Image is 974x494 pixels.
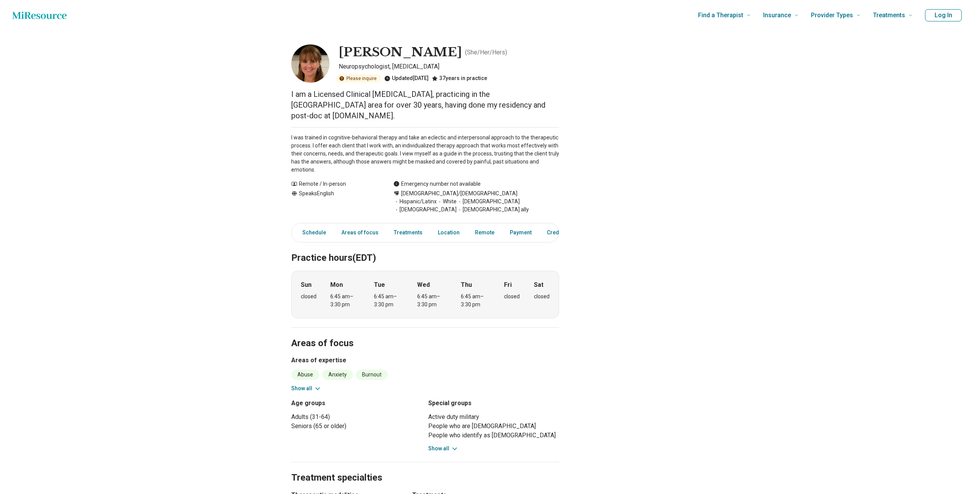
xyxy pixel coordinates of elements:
a: Schedule [293,225,331,240]
div: Please inquire [336,74,381,83]
strong: Thu [461,280,472,290]
strong: Mon [330,280,343,290]
div: 6:45 am – 3:30 pm [417,293,447,309]
h2: Treatment specialties [291,453,559,484]
div: closed [504,293,520,301]
li: Abuse [291,370,319,380]
div: Emergency number not available [393,180,481,188]
p: I was trained in cognitive-behavioral therapy and take an eclectic and interpersonal approach to ... [291,134,559,174]
span: [DEMOGRAPHIC_DATA]/[DEMOGRAPHIC_DATA] [401,190,517,198]
div: closed [534,293,550,301]
div: Speaks English [291,190,378,214]
button: Log In [925,9,962,21]
span: [DEMOGRAPHIC_DATA] [457,198,520,206]
li: People who identify as [DEMOGRAPHIC_DATA] [428,431,559,440]
span: Provider Types [811,10,853,21]
h3: Age groups [291,399,422,408]
li: Active duty military [428,412,559,422]
span: Insurance [763,10,791,21]
a: Payment [505,225,536,240]
strong: Tue [374,280,385,290]
p: Neuropsychologist, [MEDICAL_DATA] [339,62,559,71]
span: Hispanic/Latinx [393,198,437,206]
p: I am a Licensed Clinical [MEDICAL_DATA], practicing in the [GEOGRAPHIC_DATA] area for over 30 yea... [291,89,559,121]
p: ( She/Her/Hers ) [465,48,507,57]
img: Terry Muller, Neuropsychologist [291,44,330,83]
a: Areas of focus [337,225,383,240]
button: Show all [291,384,321,393]
div: Remote / In-person [291,180,378,188]
span: Treatments [873,10,905,21]
div: 6:45 am – 3:30 pm [461,293,490,309]
a: Remote [470,225,499,240]
strong: Sat [534,280,543,290]
div: When does the program meet? [291,271,559,318]
li: People who are [DEMOGRAPHIC_DATA] [428,422,559,431]
strong: Wed [417,280,430,290]
h2: Areas of focus [291,319,559,350]
li: Seniors (65 or older) [291,422,422,431]
span: Find a Therapist [698,10,743,21]
h3: Special groups [428,399,559,408]
a: Home page [12,8,67,23]
a: Treatments [389,225,427,240]
span: [DEMOGRAPHIC_DATA] [393,206,457,214]
h1: [PERSON_NAME] [339,44,462,61]
li: Burnout [356,370,388,380]
a: Credentials [542,225,581,240]
div: Updated [DATE] [384,74,429,83]
span: White [437,198,457,206]
h3: Areas of expertise [291,356,559,365]
button: Show all [428,445,458,453]
div: 6:45 am – 3:30 pm [330,293,360,309]
li: Anxiety [322,370,353,380]
a: Location [433,225,464,240]
div: closed [301,293,317,301]
div: 37 years in practice [432,74,487,83]
span: [DEMOGRAPHIC_DATA] ally [457,206,529,214]
li: Adults (31-64) [291,412,422,422]
strong: Sun [301,280,312,290]
div: 6:45 am – 3:30 pm [374,293,403,309]
strong: Fri [504,280,512,290]
h2: Practice hours (EDT) [291,233,559,265]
